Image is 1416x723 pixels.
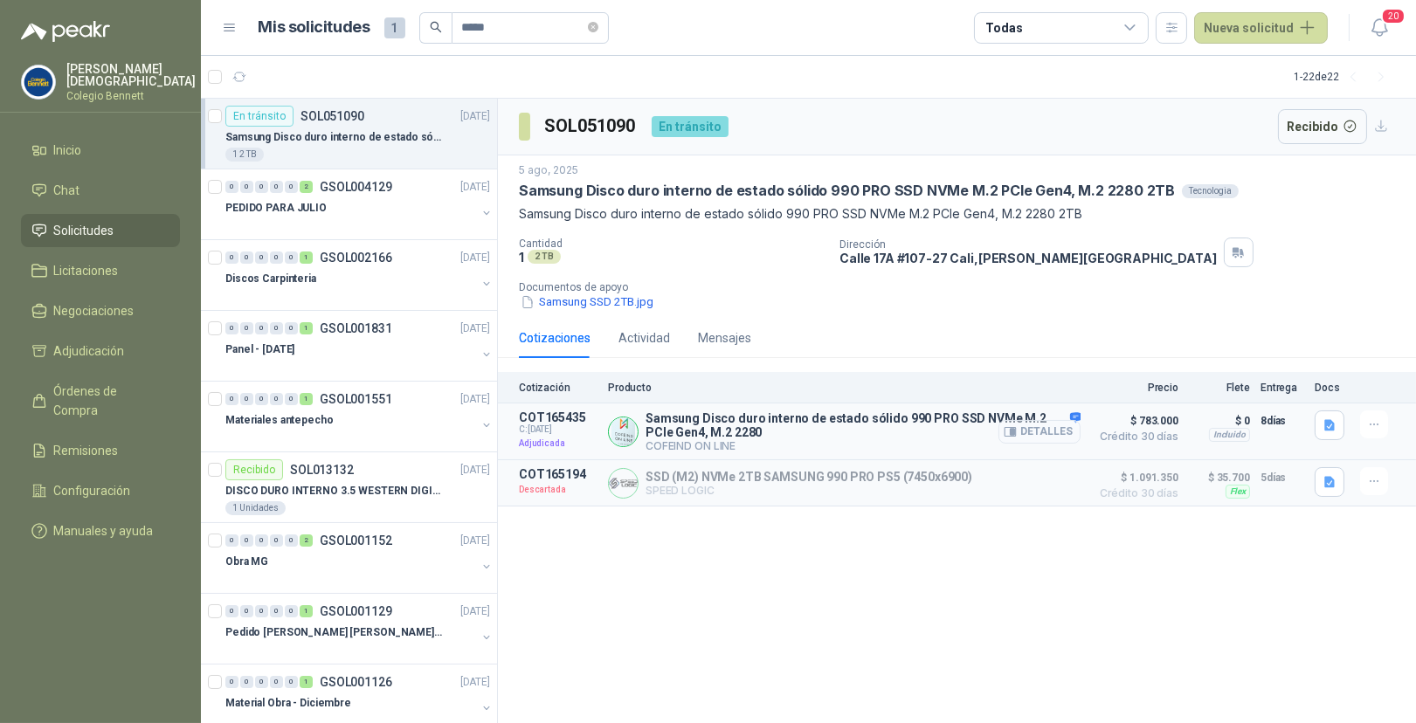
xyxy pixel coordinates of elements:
[1315,382,1350,394] p: Docs
[528,250,561,264] div: 2 TB
[588,22,598,32] span: close-circle
[646,484,972,497] p: SPEED LOGIC
[285,251,298,264] div: 0
[1189,410,1250,431] p: $ 0
[1261,410,1304,431] p: 8 días
[985,18,1022,38] div: Todas
[225,322,238,334] div: 0
[225,601,494,657] a: 0 0 0 0 0 1 GSOL001129[DATE] Pedido [PERSON_NAME] [PERSON_NAME] Diciembre
[21,134,180,167] a: Inicio
[285,534,298,547] div: 0
[519,204,1395,224] p: Samsung Disco duro interno de estado sólido 990 PRO SSD NVMe M.2 PCIe Gen4, M.2 2280 2TB
[225,176,494,232] a: 0 0 0 0 0 2 GSOL004129[DATE] PEDIDO PARA JULIO
[21,294,180,327] a: Negociaciones
[320,676,392,688] p: GSOL001126
[225,676,238,688] div: 0
[21,214,180,247] a: Solicitudes
[54,341,125,361] span: Adjudicación
[998,420,1081,444] button: Detalles
[1189,382,1250,394] p: Flete
[300,251,313,264] div: 1
[519,467,597,481] p: COT165194
[285,676,298,688] div: 0
[430,21,442,33] span: search
[519,481,597,499] p: Descartada
[519,293,655,312] button: Samsung SSD 2TB.jpg
[290,464,354,476] p: SOL013132
[646,439,1081,452] p: COFEIND ON LINE
[225,148,264,162] div: 1 2 TB
[519,281,1409,293] p: Documentos de apoyo
[519,182,1175,200] p: Samsung Disco duro interno de estado sólido 990 PRO SSD NVMe M.2 PCIe Gen4, M.2 2280 2TB
[285,322,298,334] div: 0
[240,676,253,688] div: 0
[608,382,1081,394] p: Producto
[609,469,638,498] img: Company Logo
[54,141,82,160] span: Inicio
[54,221,114,240] span: Solicitudes
[255,676,268,688] div: 0
[1091,431,1178,442] span: Crédito 30 días
[259,15,370,40] h1: Mis solicitudes
[460,674,490,691] p: [DATE]
[300,110,364,122] p: SOL051090
[201,452,497,523] a: RecibidoSOL013132[DATE] DISCO DURO INTERNO 3.5 WESTERN DIGITAL PURPLE 1TB [GEOGRAPHIC_DATA]1 Unid...
[270,534,283,547] div: 0
[21,21,110,42] img: Logo peakr
[1091,467,1178,488] span: $ 1.091.350
[384,17,405,38] span: 1
[300,322,313,334] div: 1
[240,322,253,334] div: 0
[1226,485,1250,499] div: Flex
[225,605,238,617] div: 0
[54,382,163,420] span: Órdenes de Compra
[1194,12,1328,44] button: Nueva solicitud
[225,695,351,712] p: Material Obra - Diciembre
[54,301,135,320] span: Negociaciones
[225,318,494,374] a: 0 0 0 0 0 1 GSOL001831[DATE] Panel - [DATE]
[270,251,283,264] div: 0
[54,441,119,460] span: Remisiones
[1261,382,1304,394] p: Entrega
[225,341,294,358] p: Panel - [DATE]
[240,393,253,405] div: 0
[519,162,578,179] p: 5 ago, 2025
[320,322,392,334] p: GSOL001831
[225,271,316,287] p: Discos Carpinteria
[270,181,283,193] div: 0
[225,483,443,499] p: DISCO DURO INTERNO 3.5 WESTERN DIGITAL PURPLE 1TB [GEOGRAPHIC_DATA]
[225,534,238,547] div: 0
[544,113,638,140] h3: SOL051090
[270,322,283,334] div: 0
[255,181,268,193] div: 0
[300,393,313,405] div: 1
[225,389,494,444] a: 0 0 0 0 0 1 GSOL001551[DATE] Materiales antepecho
[1182,184,1239,198] div: Tecnologia
[1091,410,1178,431] span: $ 783.000
[225,554,268,570] p: Obra MG
[240,251,253,264] div: 0
[21,474,180,507] a: Configuración
[460,603,490,620] p: [DATE]
[460,108,490,125] p: [DATE]
[66,63,196,87] p: [PERSON_NAME] [DEMOGRAPHIC_DATA]
[225,181,238,193] div: 0
[54,261,119,280] span: Licitaciones
[1091,382,1178,394] p: Precio
[618,328,670,348] div: Actividad
[460,320,490,337] p: [DATE]
[698,328,751,348] div: Mensajes
[21,514,180,547] a: Manuales y ayuda
[1294,63,1395,91] div: 1 - 22 de 22
[225,501,286,515] div: 1 Unidades
[270,393,283,405] div: 0
[646,470,972,484] p: SSD (M2) NVMe 2TB SAMSUNG 990 PRO PS5 (7450x6900)
[519,382,597,394] p: Cotización
[460,250,490,266] p: [DATE]
[1278,109,1368,144] button: Recibido
[285,181,298,193] div: 0
[320,181,392,193] p: GSOL004129
[839,238,1217,251] p: Dirección
[285,393,298,405] div: 0
[240,605,253,617] div: 0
